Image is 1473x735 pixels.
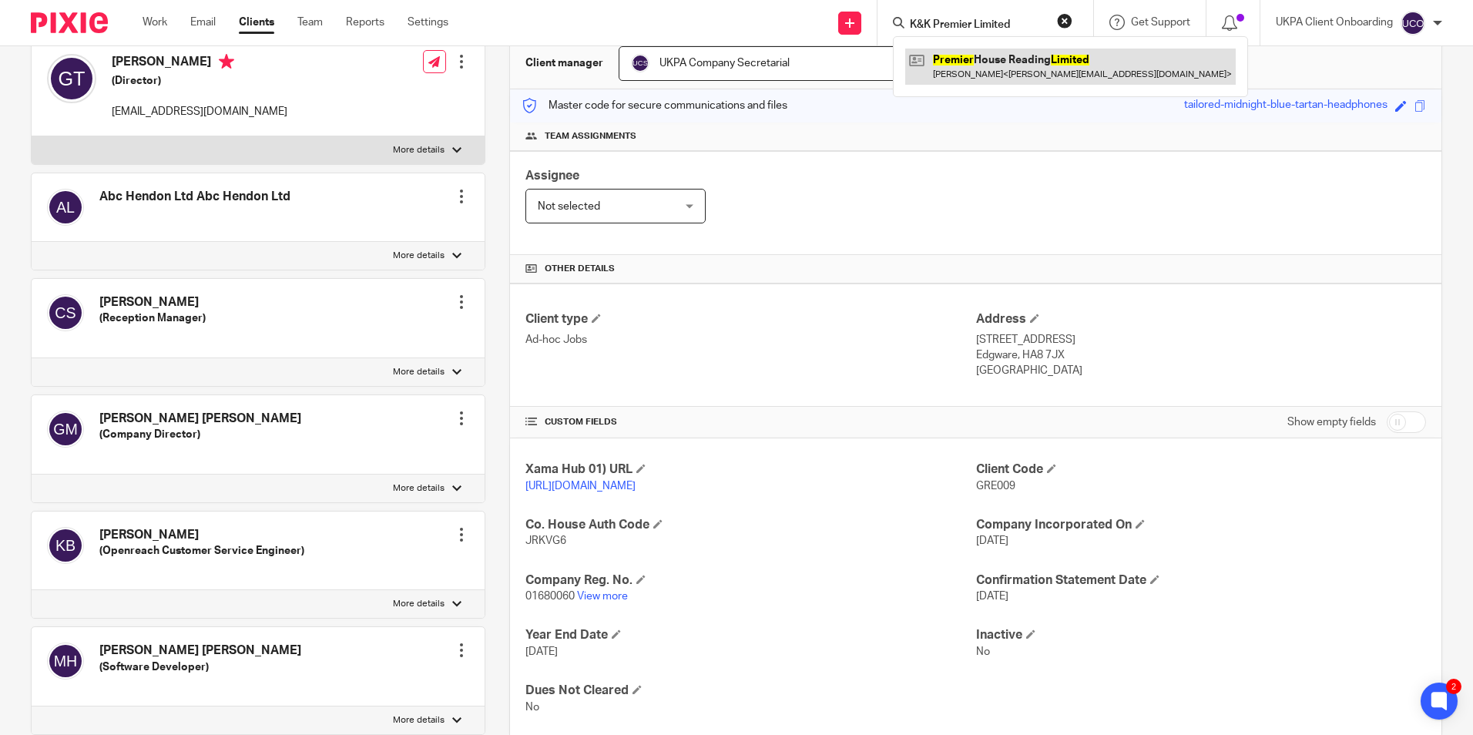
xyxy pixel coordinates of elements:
[525,646,558,657] span: [DATE]
[112,104,287,119] p: [EMAIL_ADDRESS][DOMAIN_NAME]
[976,627,1426,643] h4: Inactive
[393,250,445,262] p: More details
[47,189,84,226] img: svg%3E
[47,643,84,680] img: svg%3E
[393,144,445,156] p: More details
[1057,13,1072,29] button: Clear
[976,591,1008,602] span: [DATE]
[99,543,304,559] h5: (Openreach Customer Service Engineer)
[525,481,636,492] a: [URL][DOMAIN_NAME]
[408,15,448,30] a: Settings
[976,332,1426,347] p: [STREET_ADDRESS]
[525,702,539,713] span: No
[99,643,301,659] h4: [PERSON_NAME] [PERSON_NAME]
[976,646,990,657] span: No
[525,169,579,182] span: Assignee
[525,627,975,643] h4: Year End Date
[908,18,1047,32] input: Search
[976,363,1426,378] p: [GEOGRAPHIC_DATA]
[976,311,1426,327] h4: Address
[577,591,628,602] a: View more
[1446,679,1461,694] div: 2
[525,416,975,428] h4: CUSTOM FIELDS
[31,12,108,33] img: Pixie
[112,73,287,89] h5: (Director)
[99,411,301,427] h4: [PERSON_NAME] [PERSON_NAME]
[525,332,975,347] p: Ad-hoc Jobs
[190,15,216,30] a: Email
[47,527,84,564] img: svg%3E
[99,310,206,326] h5: (Reception Manager)
[976,481,1015,492] span: GRE009
[112,54,287,73] h4: [PERSON_NAME]
[525,517,975,533] h4: Co. House Auth Code
[976,572,1426,589] h4: Confirmation Statement Date
[393,598,445,610] p: More details
[631,54,649,72] img: svg%3E
[99,294,206,310] h4: [PERSON_NAME]
[545,263,615,275] span: Other details
[522,98,787,113] p: Master code for secure communications and files
[297,15,323,30] a: Team
[1184,97,1387,115] div: tailored-midnight-blue-tartan-headphones
[525,683,975,699] h4: Dues Not Cleared
[393,366,445,378] p: More details
[976,535,1008,546] span: [DATE]
[659,58,790,69] span: UKPA Company Secretarial
[976,347,1426,363] p: Edgware, HA8 7JX
[47,411,84,448] img: svg%3E
[99,527,304,543] h4: [PERSON_NAME]
[143,15,167,30] a: Work
[346,15,384,30] a: Reports
[525,55,603,71] h3: Client manager
[538,201,600,212] span: Not selected
[525,311,975,327] h4: Client type
[525,591,575,602] span: 01680060
[976,517,1426,533] h4: Company Incorporated On
[1276,15,1393,30] p: UKPA Client Onboarding
[976,461,1426,478] h4: Client Code
[393,482,445,495] p: More details
[1401,11,1425,35] img: svg%3E
[47,294,84,331] img: svg%3E
[99,427,301,442] h5: (Company Director)
[47,54,96,103] img: svg%3E
[545,130,636,143] span: Team assignments
[525,572,975,589] h4: Company Reg. No.
[393,714,445,727] p: More details
[525,535,566,546] span: JRKVG6
[1131,17,1190,28] span: Get Support
[1287,414,1376,430] label: Show empty fields
[525,461,975,478] h4: Xama Hub 01) URL
[219,54,234,69] i: Primary
[239,15,274,30] a: Clients
[99,659,301,675] h5: (Software Developer)
[99,189,290,205] h4: Abc Hendon Ltd Abc Hendon Ltd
